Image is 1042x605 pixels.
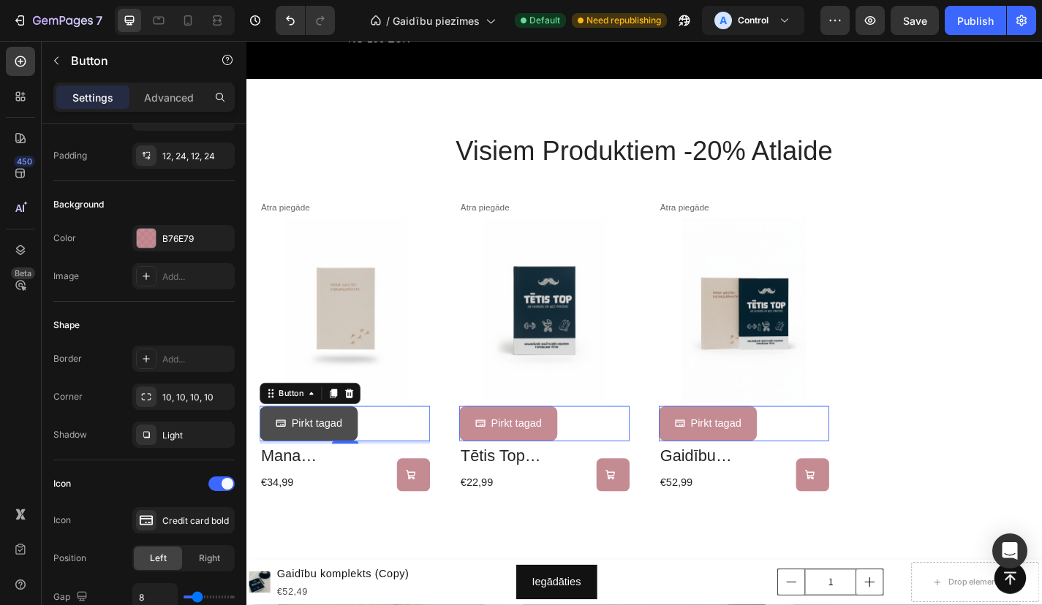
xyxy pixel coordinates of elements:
div: Button [33,382,66,395]
div: Padding [53,149,87,162]
div: €52,99 [455,479,549,497]
a: Gaidību komplekts [455,195,643,400]
a: Gaidību komplekts [455,444,549,470]
h2: mana gaidību dienasgrāmata topošajām māmiņām [15,444,109,470]
div: Color [53,232,76,245]
div: Undo/Redo [276,6,335,35]
div: Position [53,552,86,565]
span: Right [199,552,220,565]
div: €22,99 [235,479,329,497]
div: 10, 10, 10, 10 [162,391,231,404]
button: AControl [702,6,804,35]
p: 7 [96,12,102,29]
span: Gaidību piezīmes [393,13,480,28]
span: Default [529,14,560,27]
button: Add to cart [606,460,643,497]
p: Ātra piegāde [456,178,641,191]
button: 7 [6,6,109,35]
div: Light [162,429,231,442]
a: MANA GAIDĪBU DIENASGRĀMATA topošajām māmiņām [15,444,109,470]
div: Border [53,352,82,365]
h2: visiem produktiem -20% atlaide [15,101,863,142]
p: Pirkt tagad [270,411,325,433]
div: 450 [14,156,35,167]
div: Image [53,270,79,283]
div: Open Intercom Messenger [992,533,1027,568]
button: Save [891,6,939,35]
div: Add... [162,353,231,366]
button: Add to cart [166,460,203,497]
p: Pirkt tagad [490,411,545,433]
a: TĒTIS TOP dienasgrāmata topošajiem tētiem [235,444,329,470]
div: Publish [957,13,994,28]
span: Save [903,15,927,27]
div: B76E79 [162,232,231,246]
div: Shape [53,319,80,332]
div: Add... [162,270,231,284]
a: TĒTIS TOP dienasgrāmata topošajiem tētiem [235,195,423,400]
div: Icon [53,514,71,527]
div: Corner [53,390,83,403]
h3: Control [738,13,769,28]
span: Need republishing [586,14,661,27]
a: MANA GAIDĪBU DIENASGRĀMATA topošajām māmiņām [15,195,203,400]
p: Ātra piegāde [236,178,421,191]
p: Advanced [144,90,194,105]
iframe: Design area [246,41,1042,605]
div: Shadow [53,428,87,441]
p: A [720,13,727,28]
span: / [386,13,390,28]
div: Background [53,198,104,211]
div: 12, 24, 12, 24 [162,150,231,163]
div: €34,99 [15,479,109,497]
div: Icon [53,477,71,490]
h2: tētis top dienasgrāmata topošajiem tētiem [235,444,329,470]
p: Settings [72,90,113,105]
button: Publish [945,6,1006,35]
h2: gaidību komplekts [455,444,549,470]
span: Left [150,552,167,565]
div: Credit card bold [162,514,231,528]
div: Beta [11,267,35,279]
p: Pirkt tagad [50,411,105,433]
p: Ātra piegāde [16,178,201,191]
button: Add to cart [386,460,423,497]
p: Button [71,52,195,69]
